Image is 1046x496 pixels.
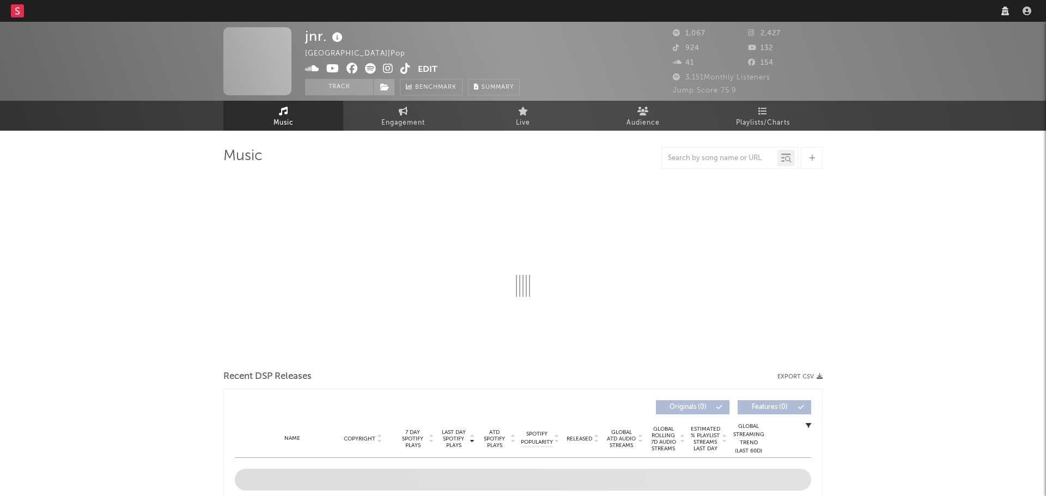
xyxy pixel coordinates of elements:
[583,101,703,131] a: Audience
[673,45,700,52] span: 924
[439,429,468,449] span: Last Day Spotify Plays
[606,429,636,449] span: Global ATD Audio Streams
[516,117,530,130] span: Live
[482,84,514,90] span: Summary
[344,436,375,442] span: Copyright
[673,30,706,37] span: 1,067
[381,117,425,130] span: Engagement
[656,400,729,414] button: Originals(0)
[223,101,343,131] a: Music
[703,101,823,131] a: Playlists/Charts
[521,430,553,446] span: Spotify Popularity
[343,101,463,131] a: Engagement
[663,404,713,411] span: Originals ( 0 )
[777,373,823,380] button: Export CSV
[480,429,509,449] span: ATD Spotify Plays
[673,87,737,94] span: Jump Score: 75.9
[748,45,773,52] span: 132
[398,429,427,449] span: 7 Day Spotify Plays
[257,434,328,443] div: Name
[673,59,694,66] span: 41
[738,400,811,414] button: Features(0)
[745,404,795,411] span: Features ( 0 )
[463,101,583,131] a: Live
[223,370,312,383] span: Recent DSP Releases
[567,436,592,442] span: Released
[305,47,418,60] div: [GEOGRAPHIC_DATA] | Pop
[415,81,457,94] span: Benchmark
[400,79,463,95] a: Benchmark
[736,117,790,130] span: Playlists/Charts
[748,30,781,37] span: 2,427
[690,426,720,452] span: Estimated % Playlist Streams Last Day
[662,154,777,163] input: Search by song name or URL
[273,117,294,130] span: Music
[627,117,660,130] span: Audience
[648,426,678,452] span: Global Rolling 7D Audio Streams
[732,422,765,455] div: Global Streaming Trend (Last 60D)
[305,79,373,95] button: Track
[468,79,520,95] button: Summary
[748,59,774,66] span: 154
[418,63,437,77] button: Edit
[305,27,345,45] div: jnr.
[673,74,770,81] span: 3,151 Monthly Listeners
